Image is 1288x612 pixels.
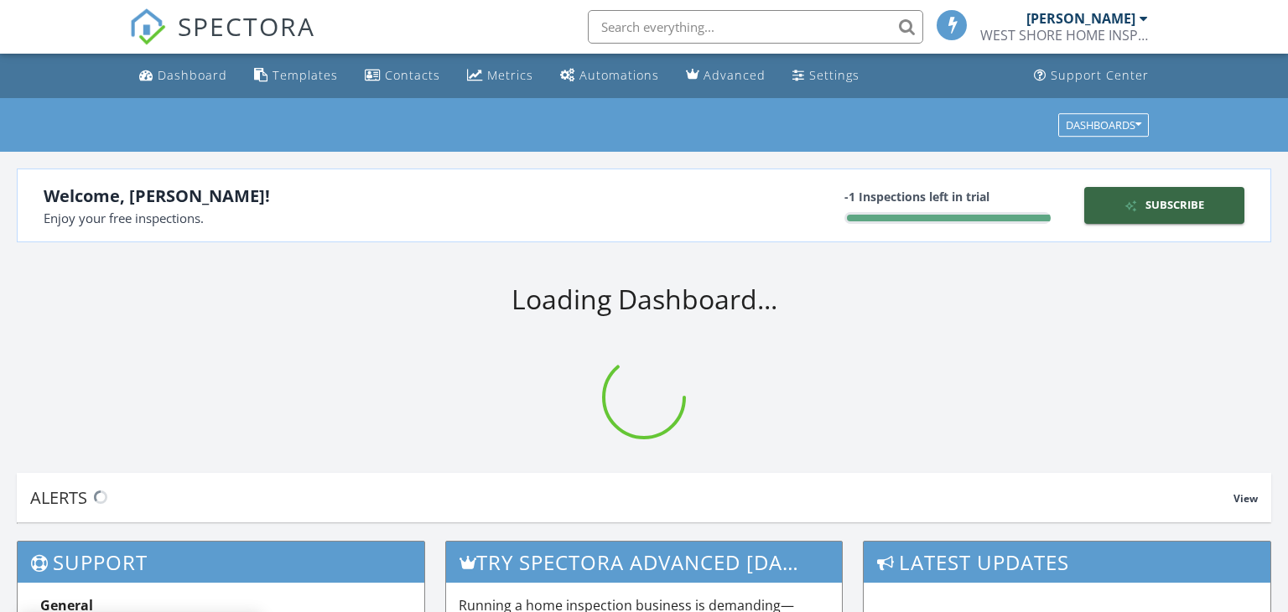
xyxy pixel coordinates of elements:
[129,23,315,58] a: SPECTORA
[809,67,860,83] div: Settings
[158,67,227,83] div: Dashboard
[129,8,166,45] img: The Best Home Inspection Software - Spectora
[786,60,866,91] a: Settings
[1027,60,1156,91] a: Support Center
[1124,200,1145,212] img: icon-sparkles-377fab4bbd7c819a5895.svg
[579,67,659,83] div: Automations
[1066,119,1141,131] div: Dashboards
[1233,491,1258,506] span: View
[864,542,1270,583] h3: Latest Updates
[553,60,666,91] a: Automations (Basic)
[679,60,772,91] a: Advanced
[18,542,424,583] h3: Support
[132,60,234,91] a: Dashboard
[30,486,1233,509] div: Alerts
[1026,10,1135,27] div: [PERSON_NAME]
[588,10,923,44] input: Search everything...
[1091,197,1239,214] div: Subscribe
[247,60,345,91] a: Templates
[704,67,766,83] div: Advanced
[178,8,315,44] span: SPECTORA
[446,542,843,583] h3: Try spectora advanced [DATE]
[44,209,644,228] div: Enjoy your free inspections.
[1051,67,1149,83] div: Support Center
[273,67,338,83] div: Templates
[844,188,1051,205] div: -1 Inspections left in trial
[980,27,1148,44] div: WEST SHORE HOME INSPECTIONS
[44,184,644,209] div: Welcome, [PERSON_NAME]!
[487,67,533,83] div: Metrics
[460,60,540,91] a: Metrics
[385,67,440,83] div: Contacts
[358,60,447,91] a: Contacts
[1084,187,1245,224] a: Subscribe
[1058,113,1149,137] button: Dashboards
